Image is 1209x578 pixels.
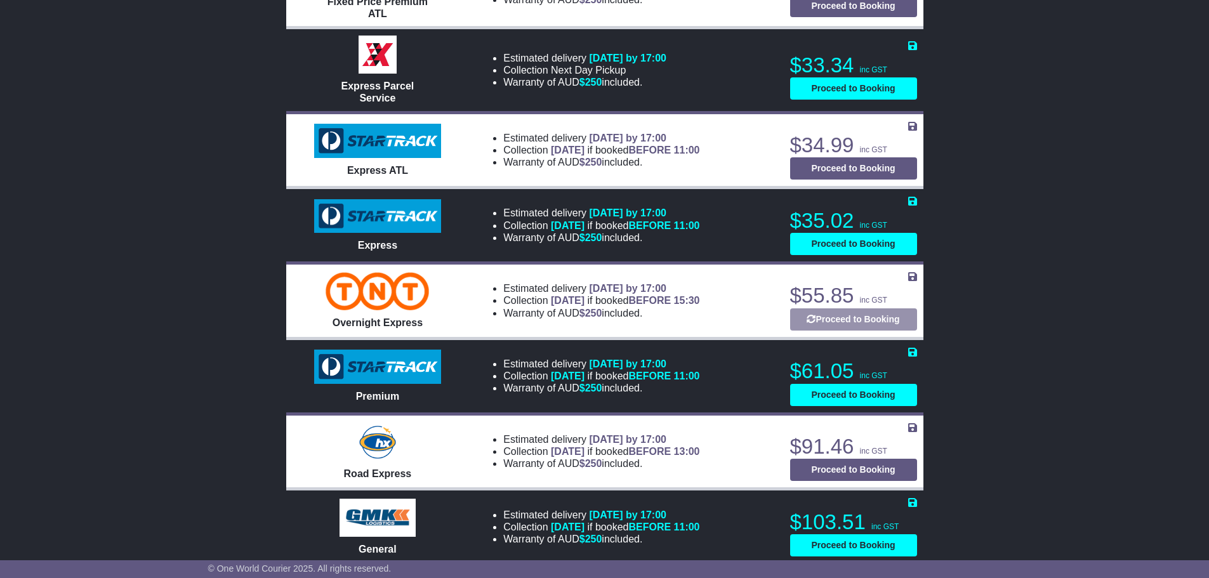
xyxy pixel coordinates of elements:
[674,220,700,231] span: 11:00
[585,383,602,393] span: 250
[674,145,700,155] span: 11:00
[333,317,423,328] span: Overnight Express
[551,522,585,532] span: [DATE]
[585,157,602,167] span: 250
[790,157,917,180] button: Proceed to Booking
[551,220,585,231] span: [DATE]
[579,77,602,88] span: $
[628,220,671,231] span: BEFORE
[551,65,626,76] span: Next Day Pickup
[358,240,397,251] span: Express
[551,371,699,381] span: if booked
[503,509,699,521] li: Estimated delivery
[790,133,917,158] p: $34.99
[628,371,671,381] span: BEFORE
[314,124,441,158] img: StarTrack: Express ATL
[790,208,917,233] p: $35.02
[503,207,699,219] li: Estimated delivery
[314,350,441,384] img: StarTrack: Premium
[503,445,699,457] li: Collection
[790,434,917,459] p: $91.46
[585,232,602,243] span: 250
[674,295,700,306] span: 15:30
[790,384,917,406] button: Proceed to Booking
[551,446,585,457] span: [DATE]
[503,220,699,232] li: Collection
[347,165,408,176] span: Express ATL
[503,370,699,382] li: Collection
[790,77,917,100] button: Proceed to Booking
[860,145,887,154] span: inc GST
[503,156,699,168] li: Warranty of AUD included.
[589,358,666,369] span: [DATE] by 17:00
[503,232,699,244] li: Warranty of AUD included.
[589,434,666,445] span: [DATE] by 17:00
[628,522,671,532] span: BEFORE
[790,509,917,535] p: $103.51
[503,144,699,156] li: Collection
[344,468,412,479] span: Road Express
[585,308,602,319] span: 250
[628,446,671,457] span: BEFORE
[551,522,699,532] span: if booked
[341,81,414,103] span: Express Parcel Service
[551,295,699,306] span: if booked
[551,371,585,381] span: [DATE]
[359,36,397,74] img: Border Express: Express Parcel Service
[790,459,917,481] button: Proceed to Booking
[585,534,602,544] span: 250
[551,145,699,155] span: if booked
[503,521,699,533] li: Collection
[790,233,917,255] button: Proceed to Booking
[628,295,671,306] span: BEFORE
[579,232,602,243] span: $
[503,307,699,319] li: Warranty of AUD included.
[503,132,699,144] li: Estimated delivery
[503,533,699,545] li: Warranty of AUD included.
[790,308,917,331] button: Proceed to Booking
[790,534,917,556] button: Proceed to Booking
[551,220,699,231] span: if booked
[674,371,700,381] span: 11:00
[589,133,666,143] span: [DATE] by 17:00
[356,391,399,402] span: Premium
[551,295,585,306] span: [DATE]
[674,446,700,457] span: 13:00
[359,544,397,555] span: General
[357,423,399,461] img: Hunter Express: Road Express
[860,447,887,456] span: inc GST
[579,157,602,167] span: $
[551,145,585,155] span: [DATE]
[589,283,666,294] span: [DATE] by 17:00
[503,76,666,88] li: Warranty of AUD included.
[790,283,917,308] p: $55.85
[503,358,699,370] li: Estimated delivery
[674,522,700,532] span: 11:00
[589,509,666,520] span: [DATE] by 17:00
[579,458,602,469] span: $
[503,457,699,470] li: Warranty of AUD included.
[871,522,899,531] span: inc GST
[340,499,416,537] img: GMK Logistics: General
[208,563,392,574] span: © One World Courier 2025. All rights reserved.
[579,383,602,393] span: $
[860,221,887,230] span: inc GST
[628,145,671,155] span: BEFORE
[589,207,666,218] span: [DATE] by 17:00
[314,199,441,233] img: StarTrack: Express
[585,458,602,469] span: 250
[579,534,602,544] span: $
[860,65,887,74] span: inc GST
[790,358,917,384] p: $61.05
[585,77,602,88] span: 250
[503,294,699,306] li: Collection
[860,296,887,305] span: inc GST
[503,52,666,64] li: Estimated delivery
[551,446,699,457] span: if booked
[503,282,699,294] li: Estimated delivery
[503,433,699,445] li: Estimated delivery
[326,272,429,310] img: TNT Domestic: Overnight Express
[589,53,666,63] span: [DATE] by 17:00
[860,371,887,380] span: inc GST
[503,64,666,76] li: Collection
